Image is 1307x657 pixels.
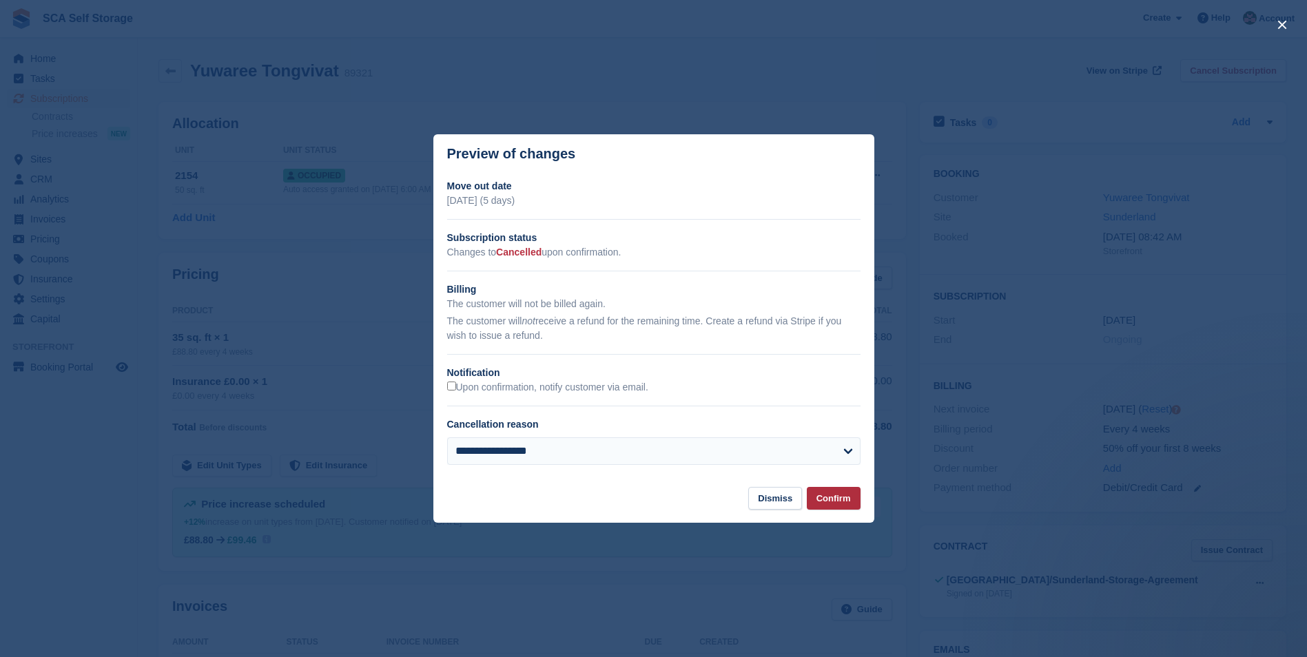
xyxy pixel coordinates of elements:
button: Dismiss [748,487,802,510]
label: Cancellation reason [447,419,539,430]
h2: Billing [447,282,861,297]
input: Upon confirmation, notify customer via email. [447,382,456,390]
span: Cancelled [496,247,542,258]
p: The customer will not be billed again. [447,297,861,311]
p: Preview of changes [447,146,576,162]
h2: Move out date [447,179,861,194]
button: Confirm [807,487,861,510]
p: [DATE] (5 days) [447,194,861,208]
p: Changes to upon confirmation. [447,245,861,260]
p: The customer will receive a refund for the remaining time. Create a refund via Stripe if you wish... [447,314,861,343]
label: Upon confirmation, notify customer via email. [447,382,648,394]
h2: Notification [447,366,861,380]
em: not [522,315,535,326]
h2: Subscription status [447,231,861,245]
button: close [1271,14,1293,36]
